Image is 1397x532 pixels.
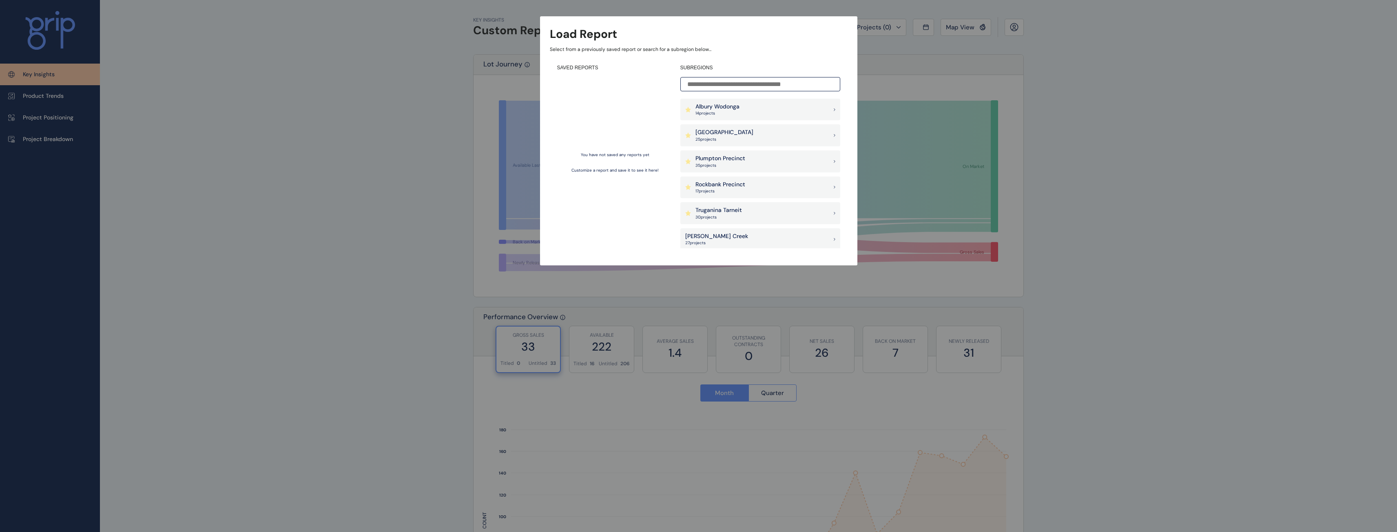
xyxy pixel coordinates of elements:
p: Customize a report and save it to see it here! [571,168,659,173]
p: 14 project s [695,110,739,116]
p: Plumpton Precinct [695,155,745,163]
p: 35 project s [695,163,745,168]
p: Rockbank Precinct [695,181,745,189]
p: 25 project s [695,137,753,142]
p: Albury Wodonga [695,103,739,111]
p: [PERSON_NAME] Creek [685,232,748,241]
p: 30 project s [695,214,742,220]
h4: SAVED REPORTS [557,64,673,71]
p: 17 project s [695,188,745,194]
h4: SUBREGIONS [680,64,840,71]
p: Select from a previously saved report or search for a subregion below... [550,46,848,53]
p: Truganina Tarneit [695,206,742,214]
p: You have not saved any reports yet [581,152,649,158]
p: [GEOGRAPHIC_DATA] [695,128,753,137]
p: 27 project s [685,240,748,246]
h3: Load Report [550,26,617,42]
